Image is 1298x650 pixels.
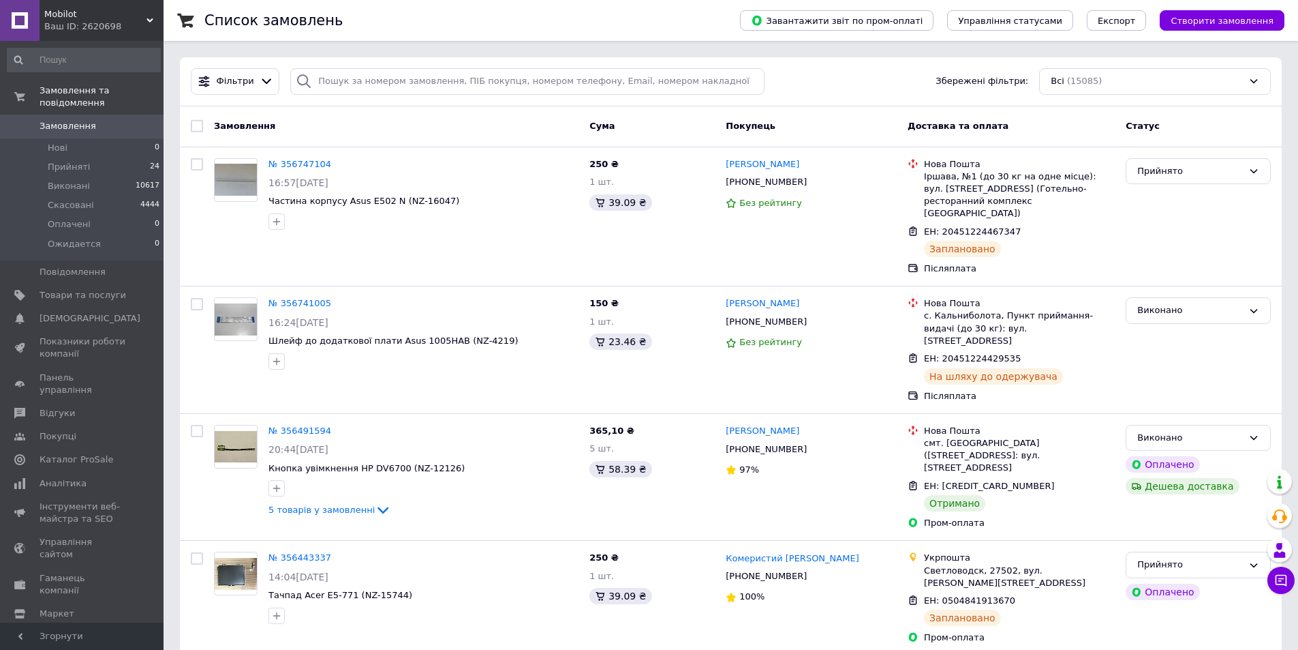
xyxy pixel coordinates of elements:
button: Експорт [1087,10,1147,31]
span: 250 ₴ [589,552,619,563]
a: № 356741005 [268,298,331,308]
span: Всі [1051,75,1064,88]
span: Виконані [48,180,90,192]
span: Mobilot [44,8,146,20]
div: Виконано [1137,431,1243,445]
div: Нова Пошта [924,297,1115,310]
span: Замовлення [214,121,275,131]
a: Шлейф до додаткової плати Asus 1005HAB (NZ-4219) [268,336,518,346]
span: Гаманець компанії [40,572,126,597]
div: Прийнято [1137,558,1243,572]
div: Дешева доставка [1126,478,1239,494]
div: Виконано [1137,304,1243,318]
input: Пошук [7,48,161,72]
div: Нова Пошта [924,425,1115,437]
span: Скасовані [48,199,94,211]
span: Панель управління [40,372,126,396]
a: [PERSON_NAME] [726,425,799,438]
span: 0 [155,142,159,154]
div: Нова Пошта [924,158,1115,171]
a: [PERSON_NAME] [726,297,799,310]
img: Фото товару [215,558,257,590]
img: Фото товару [215,431,257,462]
span: Без рейтингу [739,337,802,347]
span: Експорт [1098,16,1136,26]
span: (15085) [1067,76,1102,86]
div: с. Кальниболота, Пункт приймання-видачі (до 30 кг): вул. [STREET_ADDRESS] [924,310,1115,347]
div: Ваш ID: 2620698 [44,20,164,33]
div: 23.46 ₴ [589,334,651,350]
input: Пошук за номером замовлення, ПІБ покупця, номером телефону, Email, номером накладної [290,68,764,95]
span: Маркет [40,608,74,620]
span: Відгуки [40,407,75,419]
div: Светловодск, 27502, вул. [PERSON_NAME][STREET_ADDRESS] [924,565,1115,589]
span: 24 [150,161,159,173]
a: Фото товару [214,552,258,595]
div: Оплачено [1126,456,1199,473]
span: Покупець [726,121,775,131]
span: 150 ₴ [589,298,619,308]
span: Повідомлення [40,266,106,278]
div: Заплановано [924,610,1001,626]
span: Інструменти веб-майстра та SEO [40,501,126,525]
a: № 356747104 [268,159,331,169]
img: Фото товару [215,164,257,196]
span: 16:57[DATE] [268,177,328,188]
div: Іршава, №1 (до 30 кг на одне місце): вул. [STREET_ADDRESS] (Готельно-ресторанний комплекс [GEOGRA... [924,171,1115,220]
div: Прийнято [1137,164,1243,179]
h1: Список замовлень [204,12,343,29]
div: Пром-оплата [924,517,1115,529]
a: Частина корпусу Asus E502 N (NZ-16047) [268,196,459,206]
div: Заплановано [924,241,1001,257]
span: 1 шт. [589,571,614,581]
button: Чат з покупцем [1267,567,1295,594]
span: 10617 [136,180,159,192]
a: Створити замовлення [1146,15,1284,25]
span: Створити замовлення [1171,16,1273,26]
div: Укрпошта [924,552,1115,564]
span: Аналітика [40,477,87,490]
span: 100% [739,591,764,602]
span: 97% [739,464,759,475]
span: Cума [589,121,615,131]
div: Післяплата [924,263,1115,275]
a: 5 товарів у замовленні [268,505,391,515]
span: Без рейтингу [739,198,802,208]
a: № 356443337 [268,552,331,563]
span: Збережені фільтри: [936,75,1028,88]
span: Ожидается [48,238,101,250]
span: 14:04[DATE] [268,572,328,582]
span: Каталог ProSale [40,454,113,466]
span: ЕН: 0504841913670 [924,595,1015,606]
a: Фото товару [214,297,258,341]
a: Тачпад Acer E5-771 (NZ-15744) [268,590,412,600]
span: Замовлення та повідомлення [40,85,164,109]
span: ЕН: 20451224467347 [924,226,1021,237]
div: смт. [GEOGRAPHIC_DATA] ([STREET_ADDRESS]: вул. [STREET_ADDRESS] [924,437,1115,475]
span: Замовлення [40,120,96,132]
span: ЕН: [CREDIT_CARD_NUMBER] [924,481,1054,491]
div: 39.09 ₴ [589,588,651,604]
a: Кнопка увімкнення HP DV6700 (NZ-12126) [268,463,465,473]
span: Товари та послуги [40,289,126,301]
span: Прийняті [48,161,90,173]
span: 20:44[DATE] [268,444,328,455]
span: Доставка та оплата [908,121,1008,131]
span: Фільтри [217,75,254,88]
div: [PHONE_NUMBER] [723,567,809,585]
span: 250 ₴ [589,159,619,169]
div: Пром-оплата [924,632,1115,644]
div: Оплачено [1126,584,1199,600]
span: Оплачені [48,218,91,231]
div: На шляху до одержувача [924,368,1063,385]
button: Завантажити звіт по пром-оплаті [740,10,933,31]
div: 39.09 ₴ [589,194,651,211]
span: ЕН: 20451224429535 [924,353,1021,364]
a: Комеристий [PERSON_NAME] [726,552,859,565]
span: Нові [48,142,67,154]
span: 1 шт. [589,177,614,187]
span: 0 [155,218,159,231]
